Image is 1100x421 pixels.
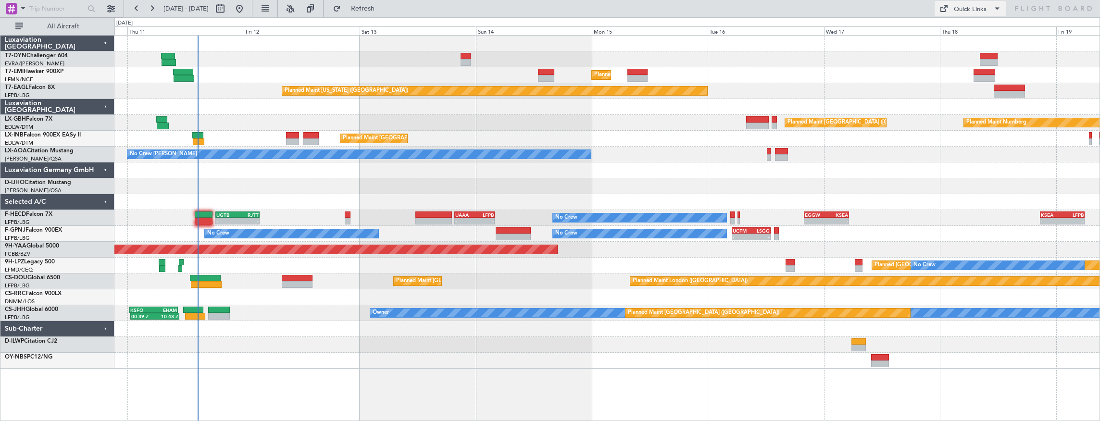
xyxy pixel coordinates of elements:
div: 00:39 Z [131,313,155,319]
a: LFPB/LBG [5,235,30,242]
span: T7-EMI [5,69,24,74]
a: LFMN/NCE [5,76,33,83]
div: - [1062,218,1083,224]
div: Mon 15 [592,26,708,35]
a: LFPB/LBG [5,219,30,226]
a: F-GPNJFalcon 900EX [5,227,62,233]
div: Planned Maint London ([GEOGRAPHIC_DATA]) [633,274,748,288]
span: CS-DOU [5,275,27,281]
a: LX-AOACitation Mustang [5,148,74,154]
div: Wed 17 [824,26,940,35]
div: EGGW [805,212,826,218]
a: LFPB/LBG [5,92,30,99]
div: No Crew [913,258,936,272]
div: Planned Maint [GEOGRAPHIC_DATA] ([GEOGRAPHIC_DATA]) [396,274,548,288]
div: LSGG [751,228,770,234]
a: EVRA/[PERSON_NAME] [5,60,64,67]
div: [DATE] [116,19,133,27]
div: Thu 11 [127,26,243,35]
div: Sun 14 [476,26,592,35]
a: FCBB/BZV [5,250,30,258]
div: RJTT [237,212,259,218]
div: EHAM [153,307,176,313]
div: No Crew [555,226,577,241]
a: D-IJHOCitation Mustang [5,180,71,186]
button: Quick Links [935,1,1006,16]
div: Planned Maint Nurnberg [966,115,1026,130]
a: LFPB/LBG [5,314,30,321]
div: Sat 13 [360,26,475,35]
div: - [455,218,475,224]
a: [PERSON_NAME]/QSA [5,155,62,162]
button: Refresh [328,1,386,16]
div: KSEA [1041,212,1062,218]
div: - [1041,218,1062,224]
div: Thu 18 [940,26,1056,35]
div: Quick Links [954,5,987,14]
a: EDLW/DTM [5,124,33,131]
a: LFPB/LBG [5,282,30,289]
a: LFMD/CEQ [5,266,33,273]
div: Planned Maint [GEOGRAPHIC_DATA] ([GEOGRAPHIC_DATA]) [787,115,939,130]
a: CS-DOUGlobal 6500 [5,275,60,281]
div: UGTB [216,212,237,218]
div: - [216,218,237,224]
a: OY-NBSPC12/NG [5,354,52,360]
div: Planned Maint [GEOGRAPHIC_DATA] ([GEOGRAPHIC_DATA]) [343,131,494,146]
span: Refresh [343,5,383,12]
span: 9H-LPZ [5,259,24,265]
div: Planned Maint [US_STATE] ([GEOGRAPHIC_DATA]) [285,84,408,98]
a: T7-EAGLFalcon 8X [5,85,55,90]
a: CS-JHHGlobal 6000 [5,307,58,312]
div: - [733,234,751,240]
div: Owner [373,306,389,320]
button: All Aircraft [11,19,104,34]
span: T7-DYN [5,53,26,59]
span: D-IJHO [5,180,25,186]
a: 9H-YAAGlobal 5000 [5,243,59,249]
a: LX-GBHFalcon 7X [5,116,52,122]
div: - [237,218,259,224]
div: - [805,218,826,224]
div: Tue 16 [708,26,824,35]
span: F-GPNJ [5,227,25,233]
div: 10:43 Z [155,313,178,319]
span: All Aircraft [25,23,101,30]
span: LX-AOA [5,148,27,154]
a: DNMM/LOS [5,298,35,305]
div: Planned [GEOGRAPHIC_DATA] ([GEOGRAPHIC_DATA]) [875,258,1011,272]
div: UCFM [733,228,751,234]
div: KSEA [826,212,848,218]
a: 9H-LPZLegacy 500 [5,259,55,265]
span: F-HECD [5,211,26,217]
span: [DATE] - [DATE] [163,4,209,13]
div: Fri 12 [244,26,360,35]
span: OY-NBS [5,354,27,360]
a: CS-RRCFalcon 900LX [5,291,62,297]
span: CS-JHH [5,307,25,312]
a: T7-EMIHawker 900XP [5,69,63,74]
div: - [475,218,494,224]
div: No Crew [PERSON_NAME] [130,147,197,161]
div: Planned Maint [GEOGRAPHIC_DATA] [594,68,686,82]
div: Planned Maint [GEOGRAPHIC_DATA] ([GEOGRAPHIC_DATA]) [628,306,779,320]
a: T7-DYNChallenger 604 [5,53,68,59]
a: LX-INBFalcon 900EX EASy II [5,132,81,138]
a: [PERSON_NAME]/QSA [5,187,62,194]
div: LFPB [1062,212,1083,218]
a: F-HECDFalcon 7X [5,211,52,217]
span: CS-RRC [5,291,25,297]
span: LX-GBH [5,116,26,122]
div: - [826,218,848,224]
div: KSFO [130,307,153,313]
div: No Crew [207,226,229,241]
span: T7-EAGL [5,85,28,90]
a: EDLW/DTM [5,139,33,147]
div: - [751,234,770,240]
span: D-ILWP [5,338,24,344]
div: UAAA [455,212,475,218]
span: 9H-YAA [5,243,26,249]
div: No Crew [555,210,577,225]
input: Trip Number [29,1,85,16]
div: LFPB [475,212,494,218]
